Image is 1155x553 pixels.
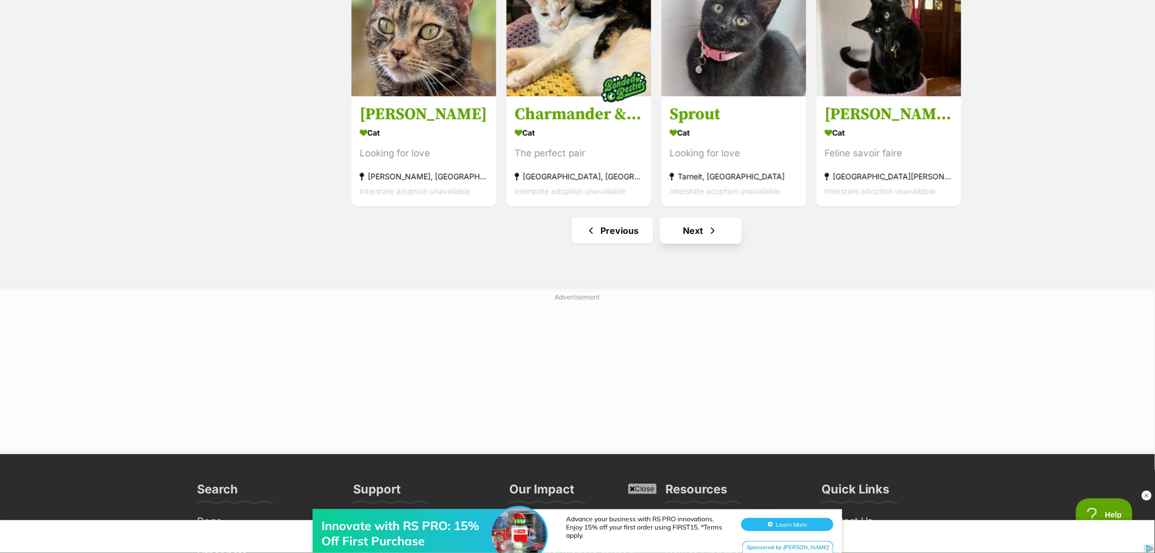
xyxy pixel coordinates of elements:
[597,60,651,114] img: bonded besties
[313,307,842,443] iframe: Advertisement
[670,146,798,161] div: Looking for love
[492,20,546,75] img: Innovate with RS PRO: 15% Off First Purchase
[741,31,833,44] button: Learn More
[670,169,798,184] div: Tarneit, [GEOGRAPHIC_DATA]
[515,125,643,140] div: Cat
[1141,490,1152,501] img: close_rtb.svg
[360,125,488,140] div: Cat
[515,169,643,184] div: [GEOGRAPHIC_DATA], [GEOGRAPHIC_DATA]
[360,104,488,125] h3: [PERSON_NAME]
[628,483,657,494] span: Close
[360,169,488,184] div: [PERSON_NAME], [GEOGRAPHIC_DATA]
[509,481,574,503] h3: Our Impact
[821,481,890,503] h3: Quick Links
[825,146,953,161] div: Feline savoir faire
[353,481,401,503] h3: Support
[322,31,496,61] div: Innovate with RS PRO: 15% Off First Purchase
[825,104,953,125] h3: [PERSON_NAME] - Located in [GEOGRAPHIC_DATA][PERSON_NAME]
[566,27,730,52] div: Advance your business with RS PRO innovations. Enjoy 15% off your first order using FIRST15. *Ter...
[665,481,727,503] h3: Resources
[515,104,643,125] h3: Charmander & Eevee (Located in [GEOGRAPHIC_DATA])
[670,125,798,140] div: Cat
[825,169,953,184] div: [GEOGRAPHIC_DATA][PERSON_NAME], [GEOGRAPHIC_DATA]
[507,96,651,207] a: Charmander & Eevee (Located in [GEOGRAPHIC_DATA]) Cat The perfect pair [GEOGRAPHIC_DATA], [GEOGRA...
[352,96,496,207] a: [PERSON_NAME] Cat Looking for love [PERSON_NAME], [GEOGRAPHIC_DATA] Interstate adoption unavailab...
[670,186,781,196] span: Interstate adoption unavailable
[197,481,238,503] h3: Search
[670,104,798,125] h3: Sprout
[360,146,488,161] div: Looking for love
[817,96,961,207] a: [PERSON_NAME] - Located in [GEOGRAPHIC_DATA][PERSON_NAME] Cat Feline savoir faire [GEOGRAPHIC_DAT...
[360,186,471,196] span: Interstate adoption unavailable
[571,217,653,244] a: Previous page
[825,186,936,196] span: Interstate adoption unavailable
[515,146,643,161] div: The perfect pair
[515,186,626,196] span: Interstate adoption unavailable
[660,217,742,244] a: Next page
[742,54,833,67] div: Sponsored by [PERSON_NAME]
[825,125,953,140] div: Cat
[662,96,806,207] a: Sprout Cat Looking for love Tarneit, [GEOGRAPHIC_DATA] Interstate adoption unavailable favourite
[350,217,962,244] nav: Pagination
